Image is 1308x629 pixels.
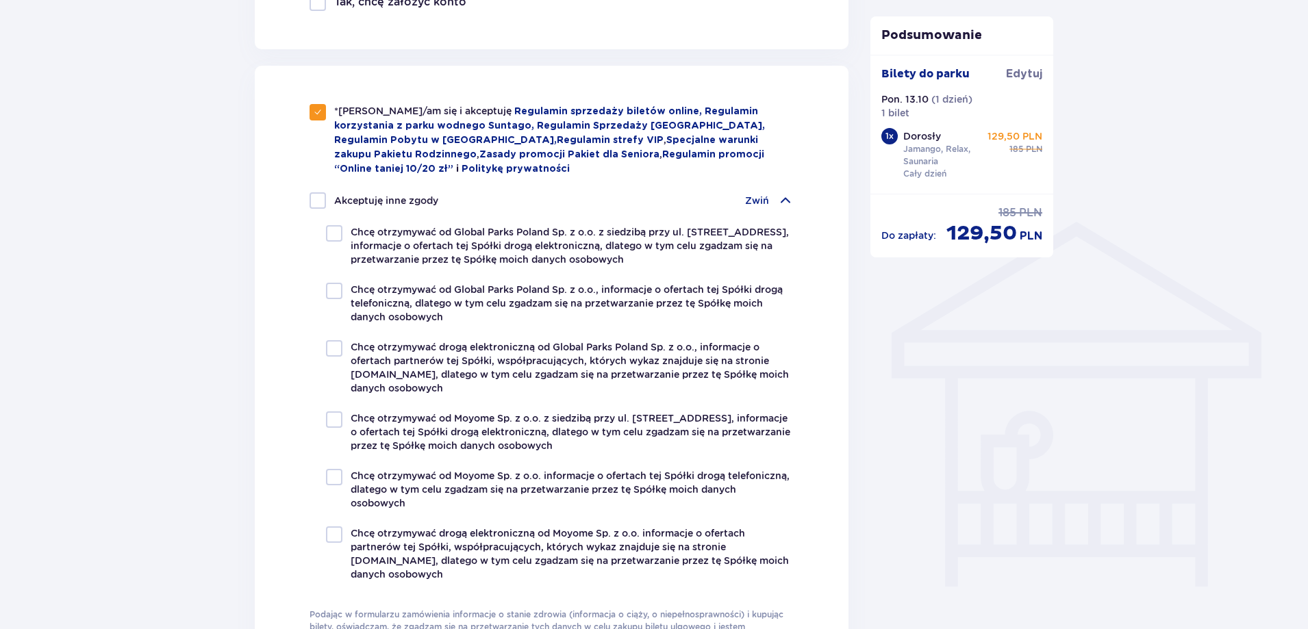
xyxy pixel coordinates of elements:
div: 1 x [881,128,898,144]
span: *[PERSON_NAME]/am się i akceptuję [334,105,514,116]
a: Zasady promocji Pakiet dla Seniora [479,150,659,159]
span: PLN [1020,229,1042,244]
p: Cały dzień [903,168,946,180]
span: 185 [1009,143,1023,155]
p: Jamango, Relax, Saunaria [903,143,993,168]
a: Regulamin sprzedaży biletów online, [514,107,705,116]
p: Chcę otrzymywać od Global Parks Poland Sp. z o.o., informacje o ofertach tej Spółki drogą telefon... [351,283,794,324]
p: Bilety do parku [881,66,970,81]
p: Chcę otrzymywać od Moyome Sp. z o.o. informacje o ofertach tej Spółki drogą telefoniczną, dlatego... [351,469,794,510]
p: Pon. 13.10 [881,92,929,106]
p: ( 1 dzień ) [931,92,972,106]
p: Chcę otrzymywać drogą elektroniczną od Global Parks Poland Sp. z o.o., informacje o ofertach part... [351,340,794,395]
p: Zwiń [745,194,769,207]
p: Chcę otrzymywać od Global Parks Poland Sp. z o.o. z siedzibą przy ul. [STREET_ADDRESS], informacj... [351,225,794,266]
p: 1 bilet [881,106,909,120]
span: Edytuj [1006,66,1042,81]
span: PLN [1019,205,1042,220]
p: Podsumowanie [870,27,1054,44]
a: Regulamin Sprzedaży [GEOGRAPHIC_DATA], [537,121,765,131]
a: Regulamin Pobytu w [GEOGRAPHIC_DATA], [334,136,557,145]
p: Akceptuję inne zgody [334,194,438,207]
span: 129,50 [946,220,1017,246]
p: , , , [334,104,794,176]
p: Do zapłaty : [881,229,936,242]
a: Politykę prywatności [462,164,570,174]
p: 129,50 PLN [988,129,1042,143]
span: 185 [998,205,1016,220]
p: Chcę otrzymywać drogą elektroniczną od Moyome Sp. z o.o. informacje o ofertach partnerów tej Spół... [351,526,794,581]
a: Regulamin strefy VIP [557,136,664,145]
p: Chcę otrzymywać od Moyome Sp. z o.o. z siedzibą przy ul. [STREET_ADDRESS], informacje o ofertach ... [351,411,794,452]
p: Dorosły [903,129,941,143]
span: PLN [1026,143,1042,155]
span: i [456,164,462,174]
